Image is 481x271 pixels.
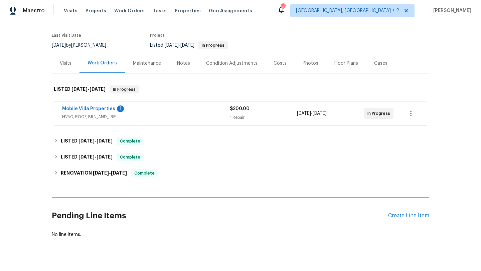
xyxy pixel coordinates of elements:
[61,169,127,177] h6: RENOVATION
[52,200,388,231] h2: Pending Line Items
[88,60,117,66] div: Work Orders
[78,139,113,143] span: -
[296,7,399,14] span: [GEOGRAPHIC_DATA], [GEOGRAPHIC_DATA] + 2
[153,8,167,13] span: Tasks
[78,155,95,159] span: [DATE]
[90,87,106,91] span: [DATE]
[177,60,190,67] div: Notes
[62,106,115,111] a: Mobile Villa Properties
[97,139,113,143] span: [DATE]
[78,139,95,143] span: [DATE]
[303,60,318,67] div: Photos
[52,165,429,181] div: RENOVATION [DATE]-[DATE]Complete
[64,7,77,14] span: Visits
[52,231,429,238] div: No line items.
[297,111,311,116] span: [DATE]
[117,138,143,145] span: Complete
[62,113,230,120] span: HVAC, ROOF, BRN_AND_LRR
[230,106,250,111] span: $300.00
[117,105,124,112] div: 1
[71,87,88,91] span: [DATE]
[52,149,429,165] div: LISTED [DATE]-[DATE]Complete
[388,213,429,219] div: Create Line Item
[313,111,327,116] span: [DATE]
[117,154,143,161] span: Complete
[281,4,285,11] div: 68
[230,114,297,121] div: 1 Repair
[78,155,113,159] span: -
[374,60,387,67] div: Cases
[209,7,252,14] span: Geo Assignments
[175,7,201,14] span: Properties
[206,60,258,67] div: Condition Adjustments
[132,170,157,177] span: Complete
[71,87,106,91] span: -
[86,7,106,14] span: Projects
[165,43,179,48] span: [DATE]
[334,60,358,67] div: Floor Plans
[150,33,165,37] span: Project
[150,43,228,48] span: Listed
[52,43,66,48] span: [DATE]
[61,153,113,161] h6: LISTED
[367,110,393,117] span: In Progress
[110,86,138,93] span: In Progress
[114,7,145,14] span: Work Orders
[60,60,71,67] div: Visits
[97,155,113,159] span: [DATE]
[54,85,106,93] h6: LISTED
[52,41,114,49] div: by [PERSON_NAME]
[52,79,429,100] div: LISTED [DATE]-[DATE]In Progress
[165,43,194,48] span: -
[431,7,471,14] span: [PERSON_NAME]
[52,133,429,149] div: LISTED [DATE]-[DATE]Complete
[111,171,127,175] span: [DATE]
[180,43,194,48] span: [DATE]
[93,171,109,175] span: [DATE]
[274,60,287,67] div: Costs
[133,60,161,67] div: Maintenance
[199,43,227,47] span: In Progress
[23,7,45,14] span: Maestro
[61,137,113,145] h6: LISTED
[52,33,81,37] span: Last Visit Date
[93,171,127,175] span: -
[297,110,327,117] span: -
